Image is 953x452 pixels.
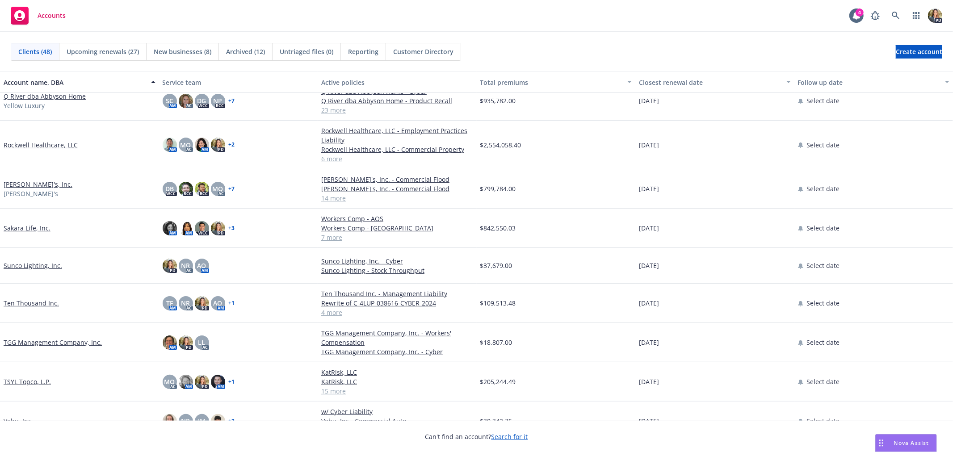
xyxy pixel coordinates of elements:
[321,96,473,105] a: Q River dba Abbyson Home - Product Recall
[229,301,235,306] a: + 1
[480,140,521,150] span: $2,554,058.40
[211,414,225,428] img: photo
[195,296,209,310] img: photo
[163,221,177,235] img: photo
[480,338,512,347] span: $18,807.00
[179,182,193,196] img: photo
[807,298,840,308] span: Select date
[211,221,225,235] img: photo
[4,338,102,347] a: TGG Management Company, Inc.
[38,12,66,19] span: Accounts
[229,98,235,104] a: + 7
[321,416,473,426] a: Vebu, Inc - Commercial Auto
[807,96,840,105] span: Select date
[321,368,473,377] a: KatRisk, LLC
[198,416,206,426] span: JM
[321,407,473,416] a: w/ Cyber Liability
[639,338,659,347] span: [DATE]
[4,377,51,386] a: TSYL Topco, L.P.
[321,233,473,242] a: 7 more
[480,261,512,270] span: $37,679.00
[213,184,223,193] span: MQ
[321,266,473,275] a: Sunco Lighting - Stock Throughput
[348,47,378,56] span: Reporting
[639,223,659,233] span: [DATE]
[154,47,211,56] span: New businesses (8)
[807,377,840,386] span: Select date
[896,45,942,59] a: Create account
[4,189,58,198] span: [PERSON_NAME]'s
[321,256,473,266] a: Sunco Lighting, Inc. - Cyber
[639,298,659,308] span: [DATE]
[639,416,659,426] span: [DATE]
[321,223,473,233] a: Workers Comp - [GEOGRAPHIC_DATA]
[179,375,193,389] img: photo
[4,140,78,150] a: Rockwell Healthcare, LLC
[4,298,59,308] a: Ten Thousand Inc.
[181,416,190,426] span: NP
[4,416,31,426] a: Vebu, Inc
[211,138,225,152] img: photo
[639,140,659,150] span: [DATE]
[480,298,516,308] span: $109,513.48
[928,8,942,23] img: photo
[635,71,794,93] button: Closest renewal date
[197,261,206,270] span: AO
[4,180,72,189] a: [PERSON_NAME]'s, Inc.
[214,96,223,105] span: NP
[480,416,512,426] span: $30,342.76
[163,414,177,428] img: photo
[4,92,86,101] a: Q River dba Abbyson Home
[639,96,659,105] span: [DATE]
[321,154,473,163] a: 6 more
[639,184,659,193] span: [DATE]
[211,375,225,389] img: photo
[179,94,193,108] img: photo
[164,377,175,386] span: MQ
[866,7,884,25] a: Report a Bug
[639,261,659,270] span: [DATE]
[229,186,235,192] a: + 7
[321,386,473,396] a: 15 more
[165,184,174,193] span: DB
[321,289,473,298] a: Ten Thousand Inc. - Management Liability
[321,184,473,193] a: [PERSON_NAME]'s, Inc. - Commercial Flood
[480,184,516,193] span: $799,784.00
[321,377,473,386] a: KatRisk, LLC
[491,432,528,441] a: Search for it
[807,338,840,347] span: Select date
[321,105,473,115] a: 23 more
[321,126,473,145] a: Rockwell Healthcare, LLC - Employment Practices Liability
[198,338,206,347] span: LL
[4,78,146,87] div: Account name, DBA
[195,375,209,389] img: photo
[480,96,516,105] span: $935,782.00
[807,416,840,426] span: Select date
[907,7,925,25] a: Switch app
[876,435,887,452] div: Drag to move
[195,221,209,235] img: photo
[214,298,223,308] span: AO
[321,145,473,154] a: Rockwell Healthcare, LLC - Commercial Property
[226,47,265,56] span: Archived (12)
[639,377,659,386] span: [DATE]
[229,379,235,385] a: + 1
[18,47,52,56] span: Clients (48)
[159,71,318,93] button: Service team
[166,96,173,105] span: SC
[163,335,177,350] img: photo
[321,328,473,347] a: TGG Management Company, Inc. - Workers' Compensation
[896,43,942,60] span: Create account
[321,193,473,203] a: 14 more
[894,439,929,447] span: Nova Assist
[321,214,473,223] a: Workers Comp - AOS
[163,78,315,87] div: Service team
[179,335,193,350] img: photo
[887,7,905,25] a: Search
[4,101,45,110] span: Yellow Luxury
